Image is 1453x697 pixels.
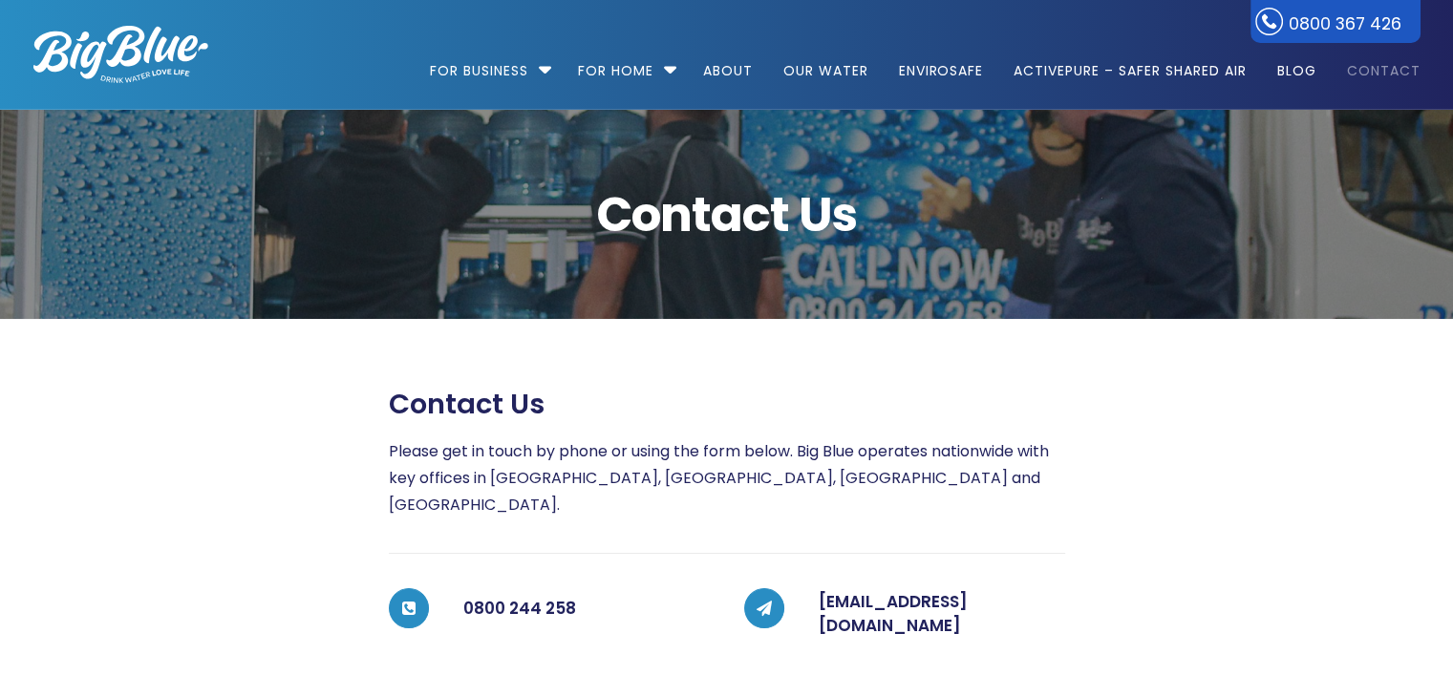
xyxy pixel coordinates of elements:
h5: 0800 244 258 [463,590,710,628]
span: Contact Us [33,191,1421,239]
img: logo [33,26,208,83]
a: [EMAIL_ADDRESS][DOMAIN_NAME] [819,590,968,638]
p: Please get in touch by phone or using the form below. Big Blue operates nationwide with key offic... [389,438,1065,518]
iframe: Chatbot [1327,571,1426,670]
span: Contact us [389,388,545,421]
